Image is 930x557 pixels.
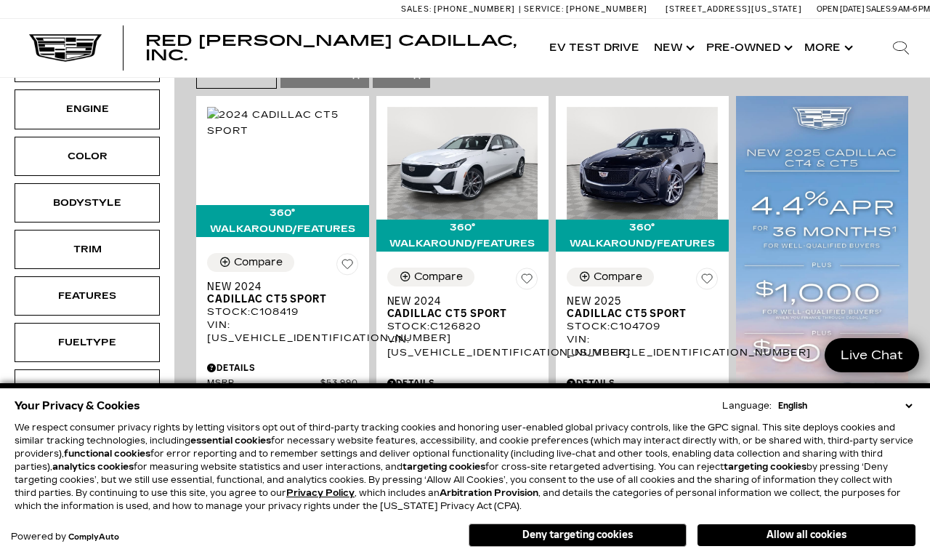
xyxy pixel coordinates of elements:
a: Service: [PHONE_NUMBER] [519,5,651,13]
div: FeaturesFeatures [15,276,160,316]
span: Sales: [401,4,432,14]
strong: analytics cookies [52,462,134,472]
span: Red [PERSON_NAME] Cadillac, Inc. [145,32,517,64]
div: Stock : C108419 [207,305,358,318]
div: Pricing Details - New 2024 Cadillac CT5 Sport [387,377,538,390]
button: Save Vehicle [336,253,358,281]
strong: essential cookies [190,436,271,446]
span: Your Privacy & Cookies [15,396,140,416]
button: Compare Vehicle [387,268,474,286]
div: Fueltype [51,334,124,350]
span: Live Chat [833,347,910,364]
img: 2025 Cadillac CT5 Sport [567,107,718,220]
span: Cadillac CT5 Sport [207,293,347,305]
div: 360° WalkAround/Features [556,220,729,252]
img: Cadillac Dark Logo with Cadillac White Text [29,34,102,62]
div: FueltypeFueltype [15,323,160,362]
strong: Arbitration Provision [440,488,538,498]
div: Powered by [11,532,119,542]
button: Save Vehicle [696,268,718,295]
span: New 2024 [207,281,347,293]
button: More [797,19,857,77]
div: BodystyleBodystyle [15,183,160,223]
div: Features [51,288,124,304]
a: EV Test Drive [542,19,647,77]
strong: targeting cookies [724,462,806,472]
img: 2024 Cadillac CT5 Sport [207,107,358,139]
a: New [647,19,699,77]
div: Compare [234,256,283,269]
div: 360° WalkAround/Features [376,220,549,252]
span: $53,990 [320,378,358,389]
div: Search [872,19,930,77]
a: ComplyAuto [68,533,119,542]
span: New 2024 [387,295,527,308]
span: [PHONE_NUMBER] [434,4,515,14]
u: Privacy Policy [286,488,355,498]
a: New 2024Cadillac CT5 Sport [387,295,538,320]
button: Deny targeting cookies [469,524,687,547]
button: Compare Vehicle [567,268,654,286]
span: MSRP [207,378,320,389]
a: New 2024Cadillac CT5 Sport [207,281,358,305]
div: Engine [51,101,124,117]
a: Red [PERSON_NAME] Cadillac, Inc. [145,33,527,63]
div: Bodystyle [51,195,124,211]
a: Sales: [PHONE_NUMBER] [401,5,519,13]
div: ColorColor [15,137,160,176]
div: EngineEngine [15,89,160,129]
img: 2024 Cadillac CT5 Sport [387,107,538,220]
p: We respect consumer privacy rights by letting visitors opt out of third-party tracking cookies an... [15,421,915,513]
div: VIN: [US_VEHICLE_IDENTIFICATION_NUMBER] [207,318,358,345]
div: Pricing Details - New 2025 Cadillac CT5 Sport [567,377,718,390]
a: [STREET_ADDRESS][US_STATE] [666,4,802,14]
span: Service: [524,4,564,14]
div: VIN: [US_VEHICLE_IDENTIFICATION_NUMBER] [567,333,718,359]
select: Language Select [775,399,915,412]
button: Save Vehicle [516,268,538,295]
strong: functional cookies [64,449,150,459]
div: Color [51,148,124,164]
div: TransmissionTransmission [15,369,160,409]
div: TrimTrim [15,230,160,269]
a: Live Chat [825,338,919,372]
div: Compare [594,271,642,284]
div: Pricing Details - New 2024 Cadillac CT5 Sport [207,361,358,374]
span: Open [DATE] [817,4,865,14]
span: Cadillac CT5 Sport [567,308,707,320]
button: Allow all cookies [697,524,915,546]
div: Stock : C126820 [387,320,538,333]
span: Cadillac CT5 Sport [387,308,527,320]
strong: targeting cookies [403,462,485,472]
span: Sales: [866,4,892,14]
span: 9 AM-6 PM [892,4,930,14]
a: MSRP $53,990 [207,378,358,389]
div: VIN: [US_VEHICLE_IDENTIFICATION_NUMBER] [387,333,538,359]
a: New 2025Cadillac CT5 Sport [567,295,718,320]
div: Compare [414,271,463,284]
button: Compare Vehicle [207,253,294,272]
div: Stock : C104709 [567,320,718,333]
div: 360° WalkAround/Features [196,205,369,237]
div: Transmission [51,381,124,397]
a: Pre-Owned [699,19,797,77]
div: Trim [51,241,124,257]
span: [PHONE_NUMBER] [566,4,647,14]
div: Language: [722,401,772,410]
span: New 2025 [567,295,707,308]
